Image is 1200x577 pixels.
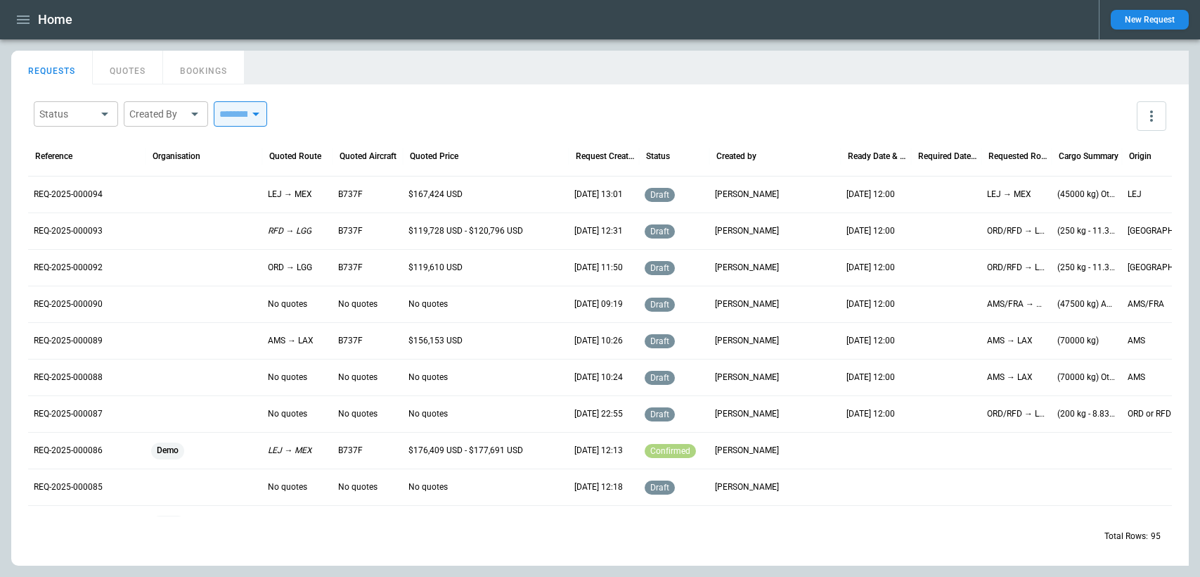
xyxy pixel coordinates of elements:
p: ORD/RFD → LGG [987,262,1046,274]
button: REQUESTS [11,51,93,84]
div: Quoted Aircraft [340,151,396,161]
p: Simon Watson [715,335,779,347]
p: 26/08/2025 11:50 [574,262,623,274]
p: REQ-2025-000088 [34,372,103,383]
p: Simon Watson [715,262,779,274]
div: Requested Route [988,151,1048,161]
p: Total Rows: [1104,531,1148,543]
div: Ready Date & Time (UTC) [848,151,908,161]
div: Quoted Price [410,151,458,161]
p: 15/08/2025 12:18 [574,481,623,493]
p: No quotes [268,408,307,420]
p: B737F [338,189,363,201]
p: LEJ → MEX [987,189,1031,201]
div: Organisation [153,151,200,161]
p: Simon Watson [715,225,779,237]
p: REQ-2025-000085 [34,481,103,493]
p: B737F [338,335,363,347]
p: No quotes [268,372,307,383]
p: 25/08/2025 10:26 [574,335,623,347]
p: REQ-2025-000086 [34,445,103,457]
div: Created By [129,107,186,121]
button: BOOKINGS [163,51,245,84]
p: AMS/FRA [1128,298,1164,310]
p: No quotes [268,298,307,310]
p: No quotes [408,298,448,310]
span: draft [647,373,672,383]
span: draft [647,483,672,493]
p: (45000 kg) Other [1057,189,1116,201]
div: Required Date & Time (UTC) [918,151,978,161]
p: REQ-2025-000089 [34,335,103,347]
p: 95 [1151,531,1161,543]
div: Origin [1129,151,1151,161]
p: $156,153 USD [408,335,463,347]
p: $176,409 USD - $177,691 USD [408,445,523,457]
span: draft [647,410,672,419]
div: Reference [35,151,72,161]
p: (250 kg - 11.3 ft³) Automotive [1057,262,1116,274]
div: Status [39,107,96,121]
button: New Request [1111,10,1189,30]
p: Simon Watson [715,372,779,383]
p: No quotes [338,372,378,383]
p: RFD → LGG [268,225,311,237]
p: REQ-2025-000094 [34,189,103,201]
div: Status [646,151,670,161]
p: AMS → LAX [268,335,314,347]
p: B737F [338,262,363,274]
p: $119,610 USD [408,262,463,274]
p: 05/09/2025 12:00 [846,262,895,274]
p: (47500 kg) Automotive [1057,298,1116,310]
p: Chicago airport [1128,225,1187,237]
p: B737F [338,445,363,457]
div: Quoted Route [269,151,321,161]
p: (70000 kg) [1057,335,1099,347]
p: Simon Watson [715,408,779,420]
p: AMS → LAX [987,372,1033,383]
p: 20/08/2025 12:13 [574,445,623,457]
h1: Home [38,11,72,28]
div: Created by [716,151,756,161]
p: 05/09/2025 12:00 [846,225,895,237]
p: No quotes [408,481,448,493]
p: $167,424 USD [408,189,463,201]
p: ORD/RFD → LGG [987,408,1046,420]
span: draft [647,300,672,310]
p: ORD/RFD → LGG [987,225,1046,237]
p: AMS [1128,372,1145,383]
p: 10/06/2025 12:00 [846,408,895,420]
p: Myles Cummins [715,445,779,457]
p: 26/08/2025 12:00 [846,189,895,201]
p: No quotes [268,481,307,493]
p: No quotes [338,481,378,493]
button: QUOTES [93,51,163,84]
p: 09/05/2025 12:00 [846,335,895,347]
p: Chicago airport [1128,262,1187,274]
p: No quotes [408,372,448,383]
p: REQ-2025-000092 [34,262,103,274]
p: AMS → LAX [987,335,1033,347]
p: No quotes [338,298,378,310]
p: 25/08/2025 10:24 [574,372,623,383]
p: (200 kg - 8.83 ft³) Automotive [1057,408,1116,420]
p: 26/08/2025 13:01 [574,189,623,201]
p: REQ-2025-000093 [34,225,103,237]
p: 09/05/2025 12:00 [846,372,895,383]
p: Myles Cummins [715,189,779,201]
p: 22/08/2025 22:55 [574,408,623,420]
p: No quotes [408,408,448,420]
span: draft [647,190,672,200]
div: Request Created At (UTC) [576,151,636,161]
span: draft [647,336,672,346]
span: confirmed [647,446,693,456]
span: draft [647,263,672,273]
p: $119,728 USD - $120,796 USD [408,225,523,237]
p: AMS [1128,335,1145,347]
p: Myles Cummins [715,298,779,310]
p: REQ-2025-000087 [34,408,103,420]
p: LEJ → MEX [268,189,312,201]
p: (70000 kg) Other [1057,372,1116,383]
p: REQ-2025-000090 [34,298,103,310]
p: 01/09/2025 12:00 [846,298,895,310]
